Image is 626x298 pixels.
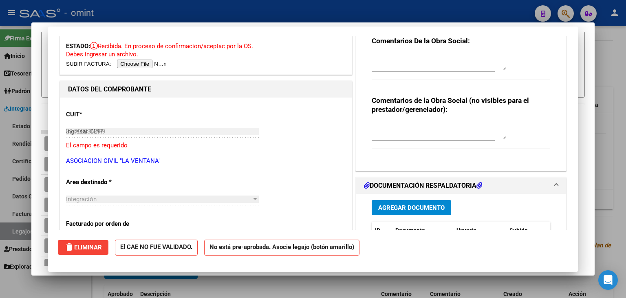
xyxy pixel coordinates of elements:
div: Open Intercom Messenger [598,270,618,290]
mat-icon: delete [64,242,74,252]
strong: DATOS DEL COMPROBANTE [68,85,151,93]
span: Agregar Documento [378,204,445,211]
mat-expansion-panel-header: DOCUMENTACIÓN RESPALDATORIA [356,178,566,194]
p: Facturado por orden de [66,219,150,229]
button: Agregar Documento [372,200,451,215]
strong: Comentarios De la Obra Social: [372,37,470,45]
datatable-header-cell: Subido [506,222,547,239]
strong: No está pre-aprobada. Asocie legajo (botón amarillo) [204,240,359,256]
span: Recibida. En proceso de confirmacion/aceptac por la OS. [90,42,253,50]
div: COMENTARIOS [356,23,566,171]
strong: El CAE NO FUE VALIDADO. [115,240,198,256]
p: ASOCIACION CIVIL "LA VENTANA" [66,156,346,166]
p: CUIT [66,110,150,119]
strong: Comentarios de la Obra Social (no visibles para el prestador/gerenciador): [372,96,529,113]
span: Documento [395,227,425,234]
span: Eliminar [64,244,102,251]
p: Area destinado * [66,178,150,187]
p: Debes ingresar un archivo. [66,50,346,59]
datatable-header-cell: Documento [392,222,453,239]
datatable-header-cell: Usuario [453,222,506,239]
datatable-header-cell: Acción [547,222,588,239]
span: Subido [509,227,528,234]
h1: DOCUMENTACIÓN RESPALDATORIA [364,181,482,191]
span: ESTADO: [66,42,90,50]
datatable-header-cell: ID [372,222,392,239]
span: Integración [66,196,97,203]
span: ID [375,227,380,234]
button: Eliminar [58,240,108,255]
span: Usuario [456,227,476,234]
p: El campo es requerido [66,141,346,150]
